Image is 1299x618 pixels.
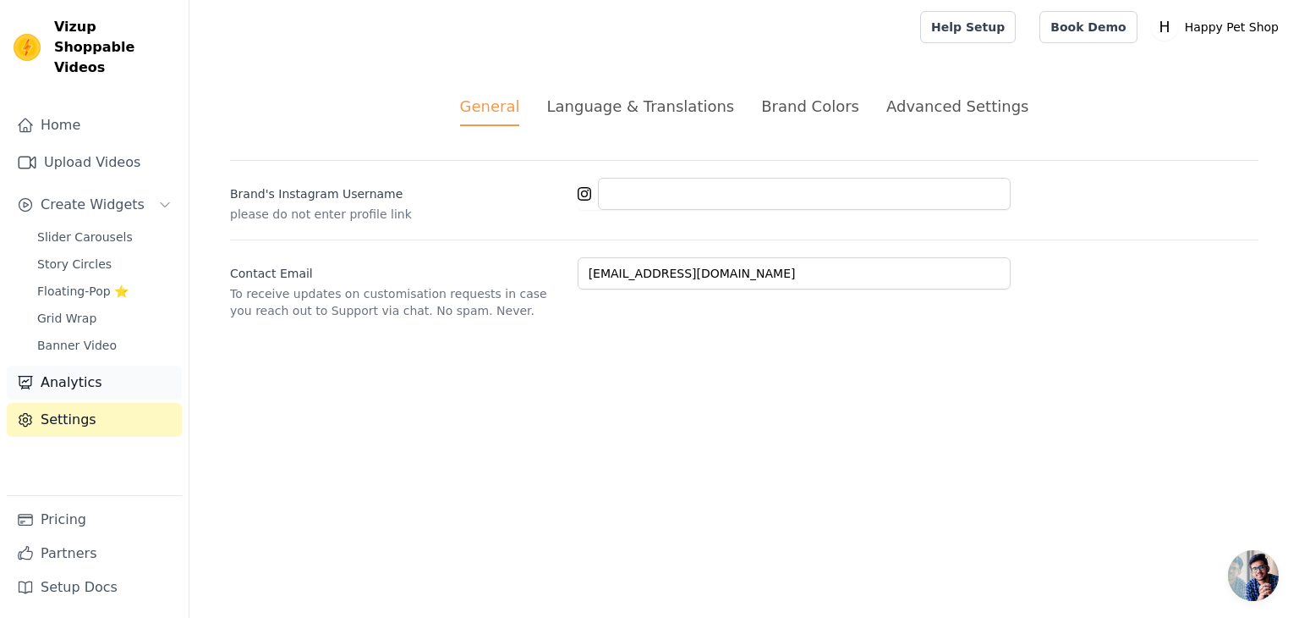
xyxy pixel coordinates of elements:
a: Slider Carousels [27,225,182,249]
span: Create Widgets [41,195,145,215]
a: Partners [7,537,182,571]
button: H Happy Pet Shop [1151,12,1285,42]
label: Brand's Instagram Username [230,179,564,202]
a: Floating-Pop ⭐ [27,279,182,303]
img: Vizup [14,34,41,61]
a: Analytics [7,366,182,400]
a: Pricing [7,503,182,537]
p: please do not enter profile link [230,206,564,223]
span: Story Circles [37,256,112,273]
a: Grid Wrap [27,306,182,330]
div: Advanced Settings [886,95,1028,118]
div: Brand Colors [761,95,859,118]
div: Language & Translations [546,95,734,118]
p: Happy Pet Shop [1178,12,1285,42]
a: Home [7,108,182,142]
a: Banner Video [27,334,182,357]
span: Floating-Pop ⭐ [37,283,129,300]
button: Create Widgets [7,188,182,222]
a: Setup Docs [7,571,182,604]
a: Book Demo [1039,11,1137,43]
a: Upload Videos [7,146,182,179]
a: Story Circles [27,252,182,276]
a: Settings [7,403,182,437]
label: Contact Email [230,258,564,282]
p: To receive updates on customisation requests in case you reach out to Support via chat. No spam. ... [230,285,564,319]
text: H [1159,19,1170,36]
div: Open chat [1228,550,1279,601]
span: Grid Wrap [37,310,96,327]
div: General [460,95,520,126]
span: Vizup Shoppable Videos [54,17,175,78]
span: Banner Video [37,337,117,354]
span: Slider Carousels [37,229,133,246]
a: Help Setup [920,11,1016,43]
